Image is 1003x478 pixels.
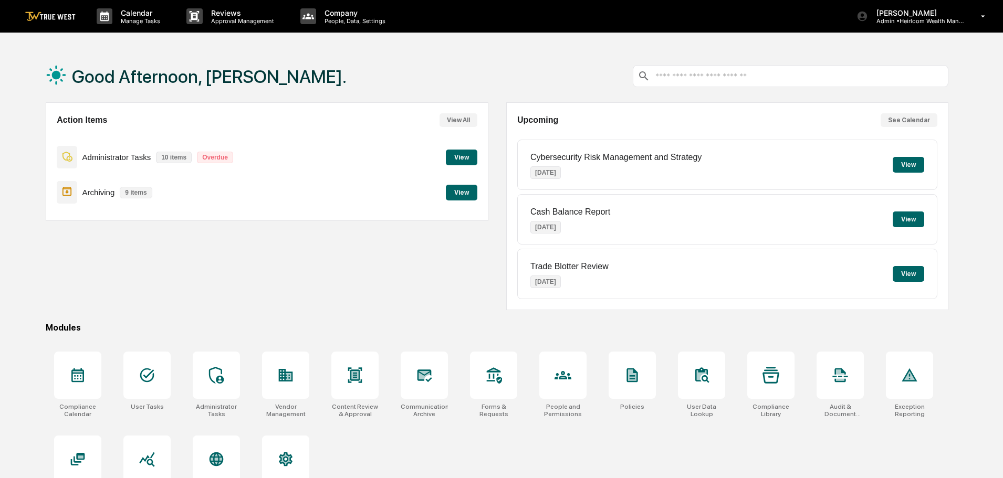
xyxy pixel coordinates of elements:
button: See Calendar [881,113,937,127]
h1: Good Afternoon, [PERSON_NAME]. [72,66,347,87]
a: View [446,152,477,162]
p: Company [316,8,391,17]
p: Cybersecurity Risk Management and Strategy [530,153,702,162]
h2: Upcoming [517,115,558,125]
button: View All [440,113,477,127]
div: Administrator Tasks [193,403,240,418]
div: Policies [620,403,644,410]
div: User Tasks [131,403,164,410]
p: Calendar [112,8,165,17]
p: Reviews [203,8,279,17]
p: Cash Balance Report [530,207,610,217]
p: [DATE] [530,221,561,233]
button: View [446,185,477,200]
button: View [446,150,477,165]
div: Vendor Management [262,403,309,418]
p: 9 items [120,187,152,198]
div: User Data Lookup [678,403,725,418]
div: Audit & Document Logs [817,403,864,418]
div: Compliance Calendar [54,403,101,418]
p: [PERSON_NAME] [868,8,966,17]
div: People and Permissions [539,403,587,418]
div: Communications Archive [401,403,448,418]
p: [DATE] [530,166,561,179]
p: Archiving [82,188,115,197]
p: Overdue [197,152,233,163]
iframe: Open customer support [969,443,998,472]
img: logo [25,12,76,22]
div: Exception Reporting [886,403,933,418]
a: View [446,187,477,197]
button: View [893,266,924,282]
div: Content Review & Approval [331,403,379,418]
p: Manage Tasks [112,17,165,25]
button: View [893,211,924,227]
p: Approval Management [203,17,279,25]
p: People, Data, Settings [316,17,391,25]
p: 10 items [156,152,192,163]
p: Admin • Heirloom Wealth Management [868,17,966,25]
div: Compliance Library [747,403,795,418]
p: [DATE] [530,275,561,288]
div: Modules [46,323,948,333]
p: Administrator Tasks [82,153,151,162]
button: View [893,157,924,173]
p: Trade Blotter Review [530,262,609,271]
h2: Action Items [57,115,107,125]
div: Forms & Requests [470,403,517,418]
